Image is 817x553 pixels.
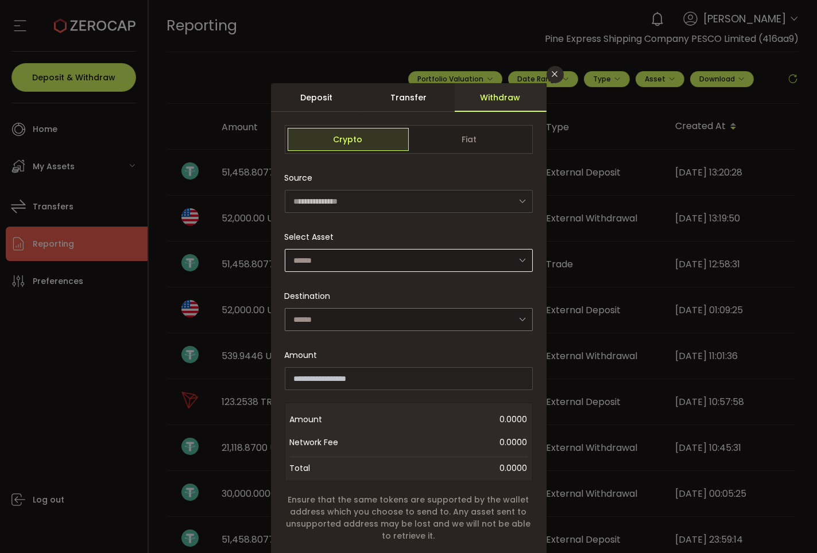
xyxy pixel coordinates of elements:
iframe: Chat Widget [760,498,817,553]
span: Crypto [288,128,409,151]
span: Ensure that the same tokens are supported by the wallet address which you choose to send to. Any ... [285,494,533,542]
span: 0.0000 [382,408,528,431]
span: Source [285,166,313,189]
span: Amount [290,408,382,431]
span: 0.0000 [500,460,528,476]
div: Deposit [271,83,363,112]
span: Fiat [409,128,530,151]
span: Destination [285,290,331,302]
button: Close [547,66,564,83]
span: Network Fee [290,431,382,454]
span: Total [290,460,311,476]
span: 0.0000 [382,431,528,454]
label: Select Asset [285,231,341,243]
div: Withdraw [455,83,547,112]
div: Transfer [363,83,455,112]
span: Amount [285,349,317,361]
